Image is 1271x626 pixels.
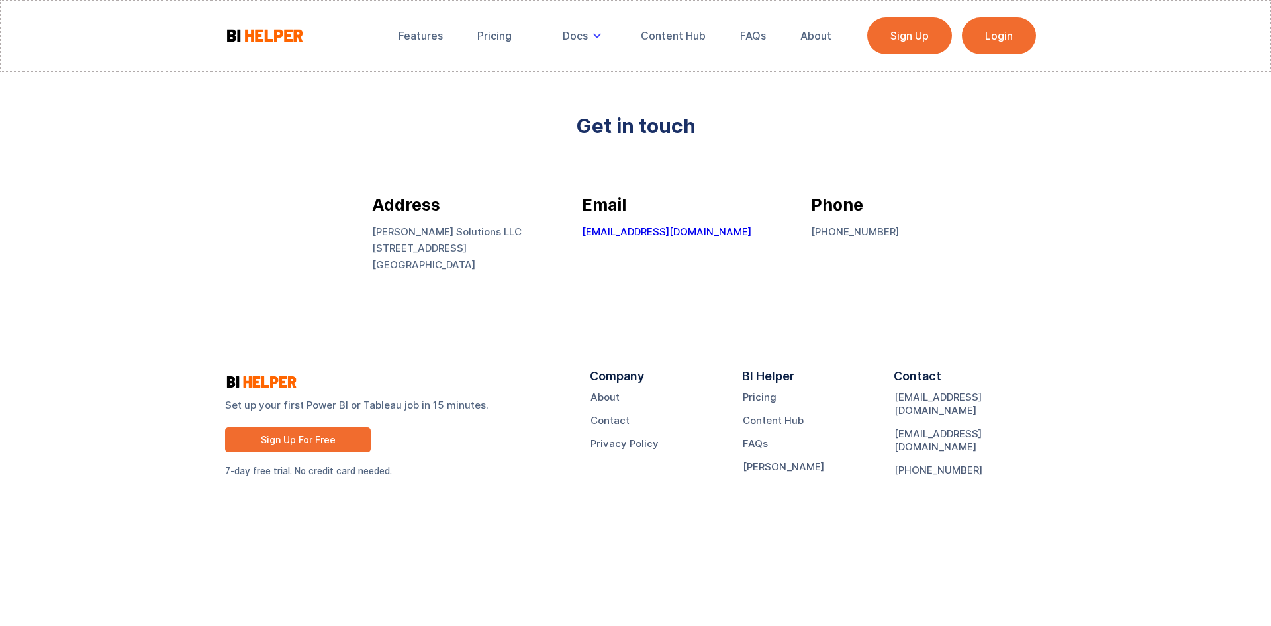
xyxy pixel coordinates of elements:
h2: Email [582,193,751,217]
div: BI Helper [742,370,794,391]
div: Docs [563,29,588,42]
strong: Set up your first Power BI or Tableau job in 15 minutes. [225,398,563,412]
a: About [590,391,620,404]
a: Features [389,21,452,50]
a: [PHONE_NUMBER] [894,464,982,477]
a: Sign Up [867,17,952,54]
sub: 7-day free trial. No credit card needed. [225,466,392,476]
a: FAQs [731,21,775,50]
a: Contact [590,414,630,427]
div: Contact [894,370,941,391]
a: [EMAIL_ADDRESS][DOMAIN_NAME] [894,391,1046,417]
a: Pricing [468,21,521,50]
div: Company [590,370,644,391]
a: [EMAIL_ADDRESS][DOMAIN_NAME] [894,427,1046,454]
p: [PHONE_NUMBER] [811,223,899,240]
strong: Get in touch [576,119,696,132]
strong: Address [372,195,440,215]
a: [EMAIL_ADDRESS][DOMAIN_NAME] [582,225,751,238]
a: Pricing [743,391,777,404]
a: Content Hub [743,414,804,427]
a: About [791,21,841,50]
div: Content Hub [641,29,706,42]
a: Privacy Policy [590,437,659,450]
a: [PERSON_NAME] [743,460,824,474]
div: Pricing [477,29,512,42]
div: Docs [553,21,616,50]
a: Sign Up For Free [225,427,371,452]
div: FAQs [740,29,766,42]
img: logo [225,374,298,390]
p: ‍ [582,223,751,240]
a: Login [962,17,1036,54]
div: Features [399,29,443,42]
div: About [800,29,831,42]
a: Content Hub [632,21,715,50]
p: [PERSON_NAME] Solutions LLC [STREET_ADDRESS] [GEOGRAPHIC_DATA] [372,223,522,273]
h2: Phone [811,193,899,217]
a: FAQs [743,437,768,450]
